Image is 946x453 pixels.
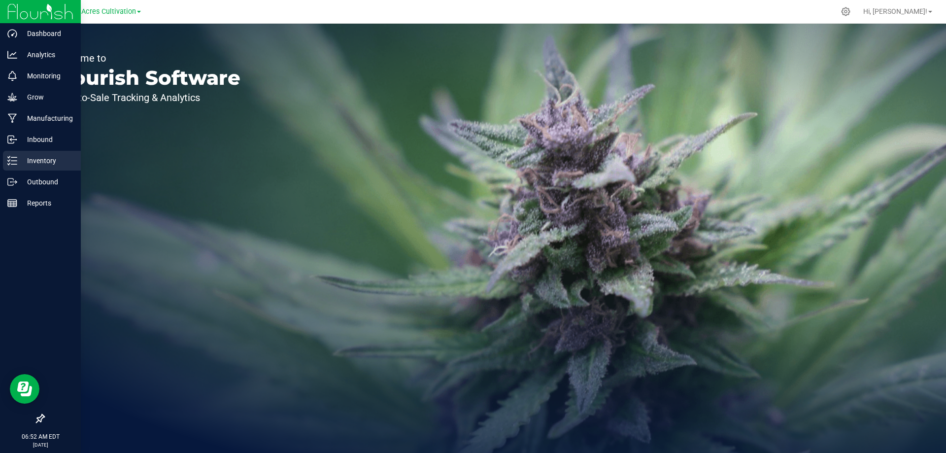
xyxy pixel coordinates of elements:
inline-svg: Inventory [7,156,17,166]
p: Dashboard [17,28,76,39]
p: Monitoring [17,70,76,82]
span: Green Acres Cultivation [60,7,136,16]
span: Hi, [PERSON_NAME]! [863,7,927,15]
iframe: Resource center [10,374,39,404]
p: Seed-to-Sale Tracking & Analytics [53,93,240,103]
inline-svg: Reports [7,198,17,208]
inline-svg: Manufacturing [7,113,17,123]
inline-svg: Outbound [7,177,17,187]
p: Flourish Software [53,68,240,88]
p: Outbound [17,176,76,188]
p: [DATE] [4,441,76,449]
inline-svg: Grow [7,92,17,102]
div: Manage settings [840,7,852,16]
p: Inbound [17,134,76,145]
p: Grow [17,91,76,103]
p: Analytics [17,49,76,61]
inline-svg: Monitoring [7,71,17,81]
p: Manufacturing [17,112,76,124]
inline-svg: Inbound [7,135,17,144]
p: Reports [17,197,76,209]
inline-svg: Analytics [7,50,17,60]
p: 06:52 AM EDT [4,432,76,441]
p: Inventory [17,155,76,167]
p: Welcome to [53,53,240,63]
inline-svg: Dashboard [7,29,17,38]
